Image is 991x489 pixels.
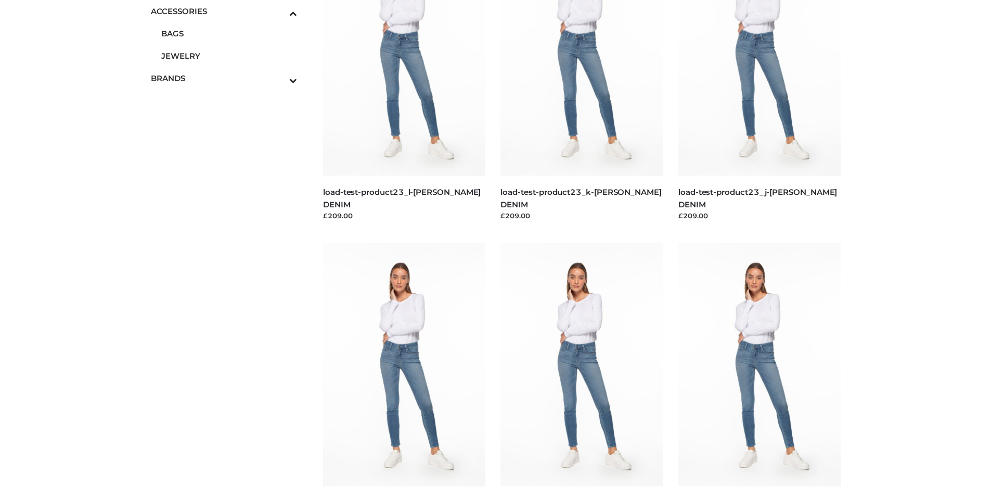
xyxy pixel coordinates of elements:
a: JEWELRY [161,45,298,67]
span: BAGS [161,28,298,39]
a: BAGS [161,22,298,45]
span: BRANDS [151,72,298,84]
span: Back to top [952,419,978,445]
a: BRANDSToggle Submenu [151,67,298,89]
div: £209.00 [678,210,841,221]
a: load-test-product23_k-[PERSON_NAME] DENIM [500,187,661,209]
span: JEWELRY [161,50,298,62]
div: £209.00 [500,210,663,221]
div: £209.00 [323,210,485,221]
a: load-test-product23_l-[PERSON_NAME] DENIM [323,187,481,209]
a: load-test-product23_j-[PERSON_NAME] DENIM [678,187,837,209]
span: ACCESSORIES [151,5,298,17]
button: Toggle Submenu [261,67,297,89]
